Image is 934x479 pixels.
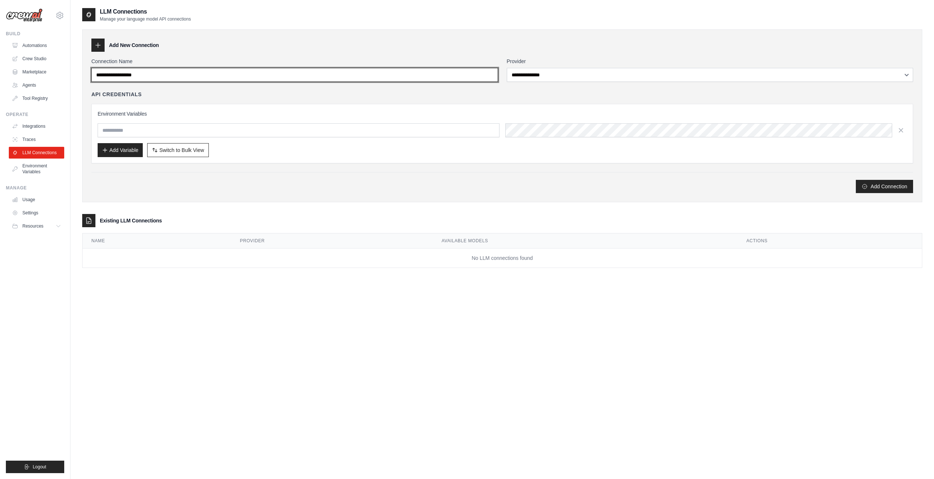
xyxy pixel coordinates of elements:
[100,7,191,16] h2: LLM Connections
[98,143,143,157] button: Add Variable
[9,160,64,178] a: Environment Variables
[9,92,64,104] a: Tool Registry
[9,120,64,132] a: Integrations
[433,233,738,248] th: Available Models
[856,180,913,193] button: Add Connection
[6,185,64,191] div: Manage
[147,143,209,157] button: Switch to Bulk View
[9,207,64,219] a: Settings
[6,8,43,22] img: Logo
[9,194,64,206] a: Usage
[98,110,907,117] h3: Environment Variables
[100,16,191,22] p: Manage your language model API connections
[91,91,142,98] h4: API Credentials
[231,233,433,248] th: Provider
[507,58,913,65] label: Provider
[6,461,64,473] button: Logout
[6,31,64,37] div: Build
[33,464,46,470] span: Logout
[9,147,64,159] a: LLM Connections
[159,146,204,154] span: Switch to Bulk View
[9,66,64,78] a: Marketplace
[6,112,64,117] div: Operate
[22,223,43,229] span: Resources
[9,53,64,65] a: Crew Studio
[109,41,159,49] h3: Add New Connection
[738,233,922,248] th: Actions
[100,217,162,224] h3: Existing LLM Connections
[9,220,64,232] button: Resources
[91,58,498,65] label: Connection Name
[83,233,231,248] th: Name
[83,248,922,268] td: No LLM connections found
[9,40,64,51] a: Automations
[9,134,64,145] a: Traces
[9,79,64,91] a: Agents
